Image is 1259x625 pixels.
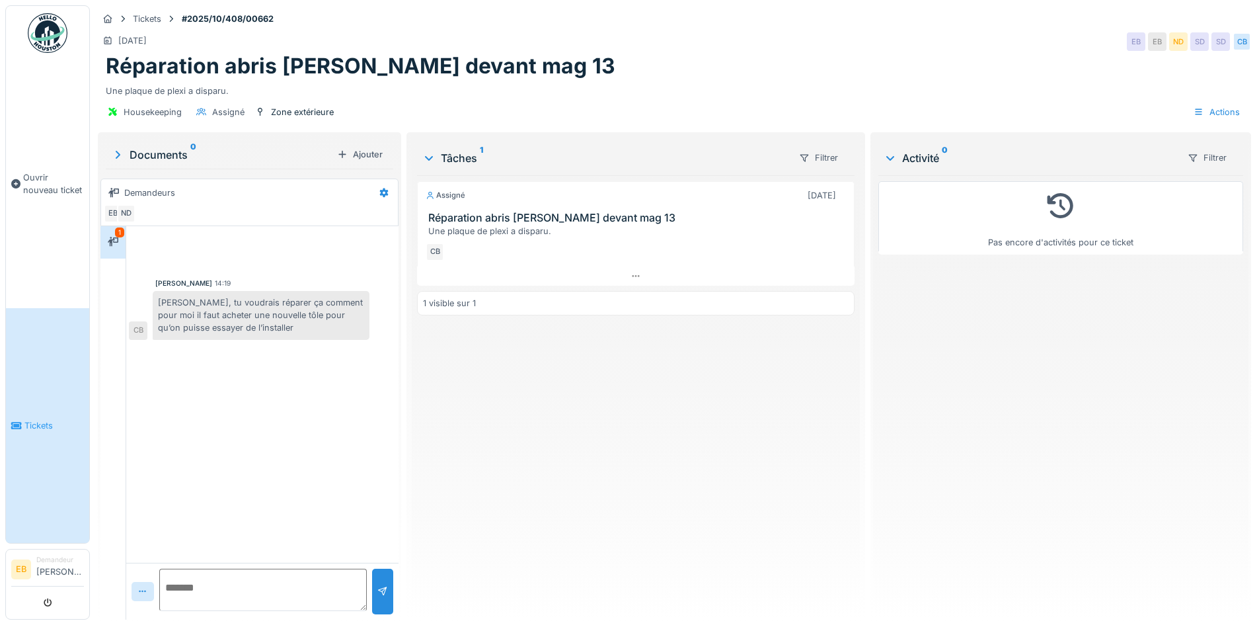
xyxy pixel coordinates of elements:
[6,308,89,544] a: Tickets
[423,297,476,310] div: 1 visible sur 1
[106,54,615,79] h1: Réparation abris [PERSON_NAME] devant mag 13
[155,278,212,288] div: [PERSON_NAME]
[36,555,84,565] div: Demandeur
[111,147,332,163] div: Documents
[28,13,67,53] img: Badge_color-CXgf-gQk.svg
[1188,103,1246,122] div: Actions
[133,13,161,25] div: Tickets
[124,187,175,199] div: Demandeurs
[23,171,84,196] span: Ouvrir nouveau ticket
[332,146,388,163] div: Ajouter
[887,187,1235,249] div: Pas encore d'activités pour ce ticket
[6,60,89,308] a: Ouvrir nouveau ticket
[1182,148,1233,167] div: Filtrer
[1169,32,1188,51] div: ND
[104,204,122,223] div: EB
[11,560,31,579] li: EB
[808,189,836,202] div: [DATE]
[11,555,84,587] a: EB Demandeur[PERSON_NAME]
[942,150,948,166] sup: 0
[24,419,84,432] span: Tickets
[176,13,279,25] strong: #2025/10/408/00662
[422,150,787,166] div: Tâches
[1148,32,1166,51] div: EB
[271,106,334,118] div: Zone extérieure
[36,555,84,583] li: [PERSON_NAME]
[428,212,848,224] h3: Réparation abris [PERSON_NAME] devant mag 13
[1233,32,1251,51] div: CB
[153,291,369,340] div: [PERSON_NAME], tu voudrais réparer ça comment pour moi il faut acheter une nouvelle tôle pour qu’...
[1211,32,1230,51] div: SD
[124,106,182,118] div: Housekeeping
[118,34,147,47] div: [DATE]
[428,225,848,237] div: Une plaque de plexi a disparu.
[117,204,135,223] div: ND
[212,106,245,118] div: Assigné
[190,147,196,163] sup: 0
[215,278,231,288] div: 14:19
[426,190,465,201] div: Assigné
[480,150,483,166] sup: 1
[106,79,1243,97] div: Une plaque de plexi a disparu.
[793,148,844,167] div: Filtrer
[426,243,444,261] div: CB
[1190,32,1209,51] div: SD
[129,321,147,340] div: CB
[1127,32,1145,51] div: EB
[115,228,124,237] div: 1
[884,150,1176,166] div: Activité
